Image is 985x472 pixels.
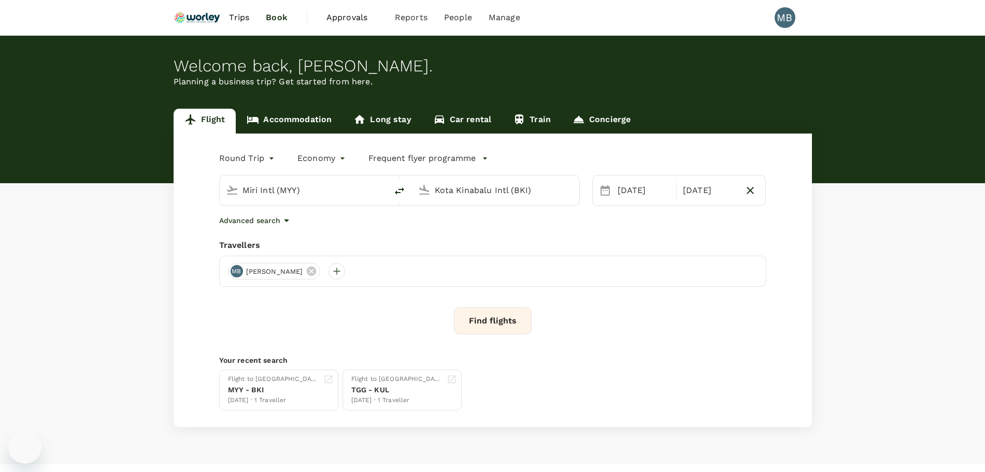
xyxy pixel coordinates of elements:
[572,189,574,191] button: Open
[444,11,472,24] span: People
[422,109,503,134] a: Car rental
[351,374,442,385] div: Flight to [GEOGRAPHIC_DATA]
[368,152,488,165] button: Frequent flyer programme
[775,7,795,28] div: MB
[229,11,249,24] span: Trips
[435,182,558,198] input: Going to
[240,267,309,277] span: [PERSON_NAME]
[174,6,221,29] img: Ranhill Worley Sdn Bhd
[395,11,427,24] span: Reports
[219,214,293,227] button: Advanced search
[231,265,243,277] div: MB
[380,189,382,191] button: Open
[454,307,532,334] button: Find flights
[228,374,319,385] div: Flight to [GEOGRAPHIC_DATA]
[219,150,277,167] div: Round Trip
[489,11,520,24] span: Manage
[502,109,562,134] a: Train
[266,11,288,24] span: Book
[219,239,766,252] div: Travellers
[326,11,378,24] span: Approvals
[174,76,812,88] p: Planning a business trip? Get started from here.
[351,385,442,395] div: TGG - KUL
[342,109,422,134] a: Long stay
[613,180,674,201] div: [DATE]
[562,109,641,134] a: Concierge
[174,56,812,76] div: Welcome back , [PERSON_NAME] .
[228,263,321,279] div: MB[PERSON_NAME]
[242,182,365,198] input: Depart from
[351,395,442,406] div: [DATE] · 1 Traveller
[679,180,739,201] div: [DATE]
[174,109,236,134] a: Flight
[219,355,766,365] p: Your recent search
[387,179,412,203] button: delete
[8,431,41,464] iframe: Button to launch messaging window
[368,152,476,165] p: Frequent flyer programme
[219,215,280,226] p: Advanced search
[236,109,342,134] a: Accommodation
[228,385,319,395] div: MYY - BKI
[228,395,319,406] div: [DATE] · 1 Traveller
[297,150,348,167] div: Economy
